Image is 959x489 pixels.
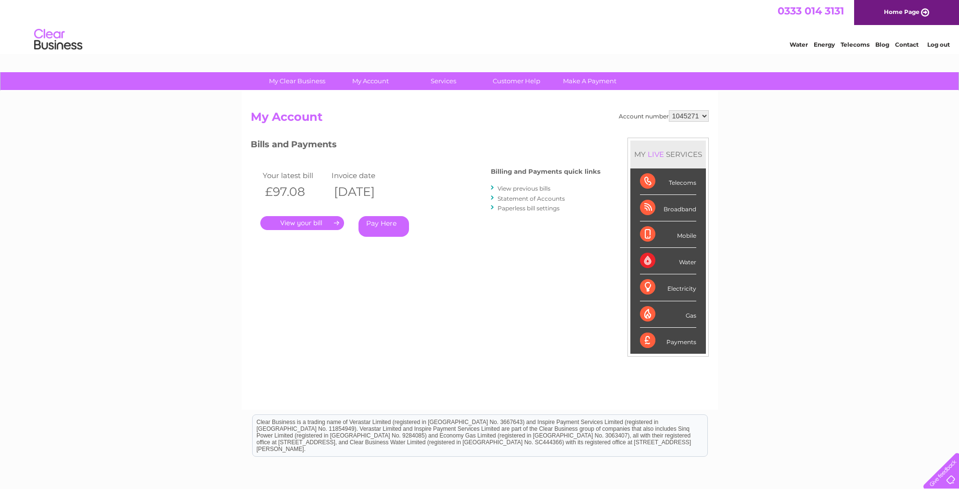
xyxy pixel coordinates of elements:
[640,248,696,274] div: Water
[790,41,808,48] a: Water
[34,25,83,54] img: logo.png
[251,138,601,154] h3: Bills and Payments
[875,41,889,48] a: Blog
[498,205,560,212] a: Paperless bill settings
[814,41,835,48] a: Energy
[253,5,707,47] div: Clear Business is a trading name of Verastar Limited (registered in [GEOGRAPHIC_DATA] No. 3667643...
[640,301,696,328] div: Gas
[895,41,919,48] a: Contact
[630,141,706,168] div: MY SERVICES
[260,182,330,202] th: £97.08
[477,72,556,90] a: Customer Help
[260,216,344,230] a: .
[260,169,330,182] td: Your latest bill
[498,195,565,202] a: Statement of Accounts
[329,182,398,202] th: [DATE]
[927,41,950,48] a: Log out
[257,72,337,90] a: My Clear Business
[640,195,696,221] div: Broadband
[550,72,629,90] a: Make A Payment
[619,110,709,122] div: Account number
[778,5,844,17] a: 0333 014 3131
[498,185,550,192] a: View previous bills
[329,169,398,182] td: Invoice date
[640,328,696,354] div: Payments
[358,216,409,237] a: Pay Here
[640,274,696,301] div: Electricity
[331,72,410,90] a: My Account
[646,150,666,159] div: LIVE
[251,110,709,129] h2: My Account
[491,168,601,175] h4: Billing and Payments quick links
[640,221,696,248] div: Mobile
[841,41,869,48] a: Telecoms
[404,72,483,90] a: Services
[640,168,696,195] div: Telecoms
